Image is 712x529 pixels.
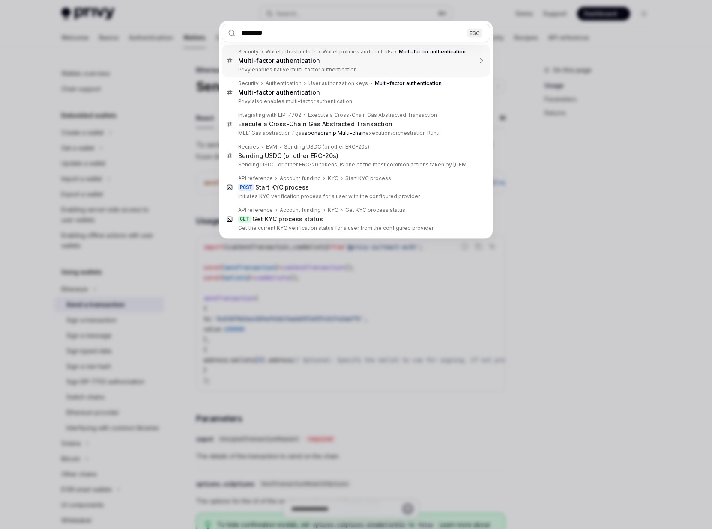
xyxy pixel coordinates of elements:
div: Security [238,80,259,87]
div: Start KYC process [255,184,309,191]
div: Start KYC process [345,175,391,182]
p: Initiates KYC verification process for a user with the configured provider [238,193,472,200]
div: Get KYC process status [252,215,323,223]
b: Multi-factor authentication [238,57,320,64]
p: Get the current KYC verification status for a user from the configured provider [238,225,472,232]
div: Sending USDC (or other ERC-20s) [284,143,369,150]
div: API reference [238,207,273,214]
p: Sending USDC, or other ERC-20 tokens, is one of the most common actions taken by [DEMOGRAPHIC_DAT... [238,161,472,168]
div: KYC [328,175,338,182]
div: Execute a Cross-Chain Gas Abstracted Transaction [308,112,437,119]
div: Wallet infrastructure [266,48,316,55]
b: Multi-factor authentication [399,48,466,55]
div: Execute a Cross-Chain Gas Abstracted Transaction [238,120,392,128]
div: EVM [266,143,277,150]
div: Account funding [280,207,321,214]
div: KYC [328,207,338,214]
div: Sending USDC (or other ERC-20s) [238,152,338,160]
p: Privy also enables multi-factor authentication [238,98,472,105]
div: API reference [238,175,273,182]
div: Security [238,48,259,55]
div: GET [238,216,251,223]
b: Multi-factor authentication [375,80,442,86]
div: Get KYC process status [345,207,405,214]
p: MEE: Gas abstraction / gas execution/orchestration Runti [238,130,472,137]
div: ESC [467,28,482,37]
b: Multi-factor authentication [238,89,320,96]
b: sponsorship Multi-chain [305,130,365,136]
div: Wallet policies and controls [323,48,392,55]
div: User authorization keys [308,80,368,87]
div: Authentication [266,80,302,87]
div: Recipes [238,143,259,150]
div: POST [238,184,254,191]
p: Privy enables native multi-factor authentication [238,66,472,73]
div: Integrating with EIP-7702 [238,112,301,119]
div: Account funding [280,175,321,182]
